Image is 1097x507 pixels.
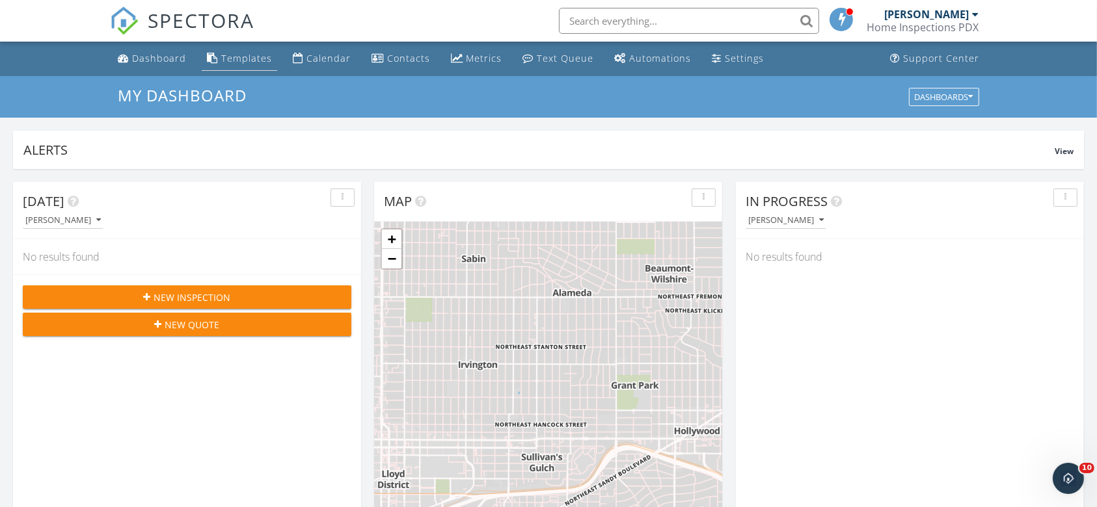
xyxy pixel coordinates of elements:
a: Settings [707,47,770,71]
div: Dashboards [915,92,973,101]
img: The Best Home Inspection Software - Spectora [110,6,139,35]
button: New Quote [23,313,351,336]
div: Metrics [467,52,502,64]
div: Home Inspections PDX [867,21,979,34]
a: Zoom out [382,249,401,268]
div: Alerts [23,141,1055,159]
div: [PERSON_NAME] [25,216,101,225]
div: [PERSON_NAME] [748,216,824,225]
span: New Inspection [154,291,231,304]
div: No results found [13,239,361,274]
span: New Quote [165,318,220,331]
div: Calendar [306,52,351,64]
button: [PERSON_NAME] [23,212,103,229]
div: Support Center [903,52,979,64]
span: My Dashboard [118,84,247,106]
span: In Progress [746,192,828,210]
a: Templates [202,47,277,71]
a: SPECTORA [110,18,254,45]
iframe: Intercom live chat [1053,463,1084,494]
a: Automations (Basic) [610,47,697,71]
div: Automations [630,52,692,64]
div: Settings [725,52,765,64]
a: Zoom in [382,229,401,249]
a: Metrics [446,47,508,71]
span: View [1055,146,1074,157]
div: Templates [221,52,272,64]
input: Search everything... [559,8,819,34]
div: Text Queue [537,52,594,64]
div: No results found [736,239,1084,274]
a: Contacts [366,47,435,71]
button: [PERSON_NAME] [746,212,826,229]
div: [PERSON_NAME] [884,8,969,21]
button: New Inspection [23,285,351,309]
a: Support Center [885,47,984,71]
span: 10 [1079,463,1094,473]
a: Dashboard [113,47,191,71]
a: Text Queue [518,47,599,71]
div: Dashboard [132,52,186,64]
div: Contacts [387,52,430,64]
button: Dashboards [909,88,979,106]
span: SPECTORA [148,6,254,34]
span: Map [384,192,412,210]
a: Calendar [288,47,356,71]
span: [DATE] [23,192,64,210]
